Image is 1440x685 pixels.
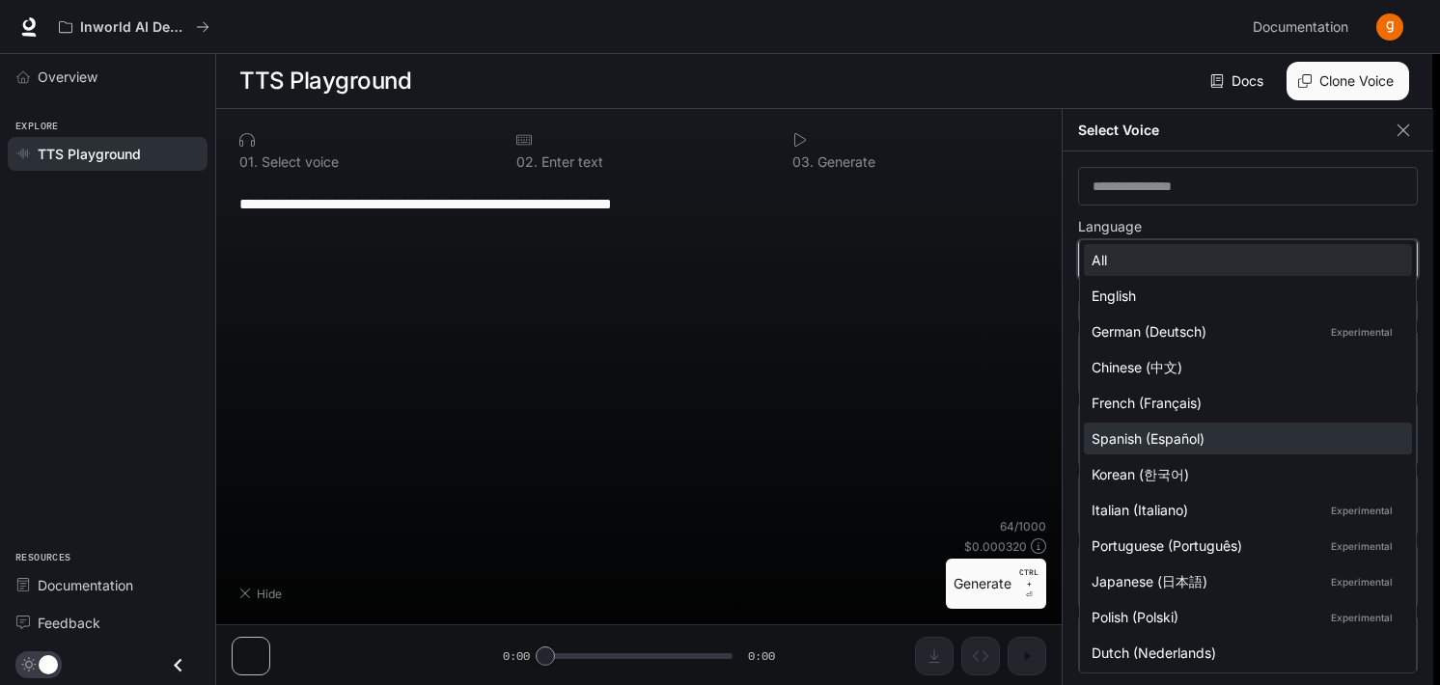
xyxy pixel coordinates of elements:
[1327,323,1397,341] p: Experimental
[1327,609,1397,626] p: Experimental
[1092,250,1397,270] div: All
[1092,500,1397,520] div: Italian (Italiano)
[1092,464,1397,484] div: Korean (한국어)
[1092,321,1397,342] div: German (Deutsch)
[1327,573,1397,590] p: Experimental
[1092,286,1397,306] div: English
[1092,535,1397,556] div: Portuguese (Português)
[1092,643,1397,663] div: Dutch (Nederlands)
[1327,537,1397,555] p: Experimental
[1092,607,1397,627] div: Polish (Polski)
[1092,357,1397,377] div: Chinese (中文)
[1092,393,1397,413] div: French (Français)
[1092,428,1397,449] div: Spanish (Español)
[1092,571,1397,591] div: Japanese (日本語)
[1327,502,1397,519] p: Experimental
